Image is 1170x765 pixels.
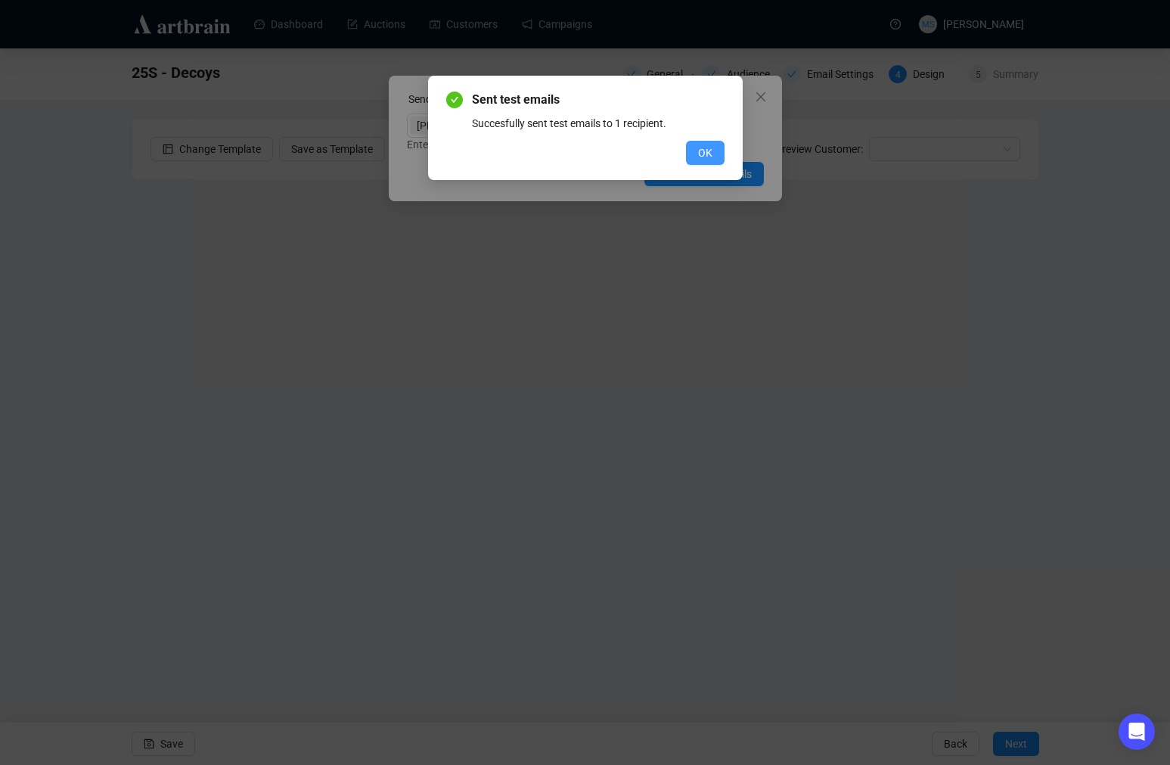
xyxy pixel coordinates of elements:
span: check-circle [446,92,463,108]
span: Sent test emails [472,91,725,109]
div: Succesfully sent test emails to 1 recipient. [472,115,725,132]
div: Open Intercom Messenger [1119,714,1155,750]
button: OK [686,141,725,165]
span: OK [698,145,712,161]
